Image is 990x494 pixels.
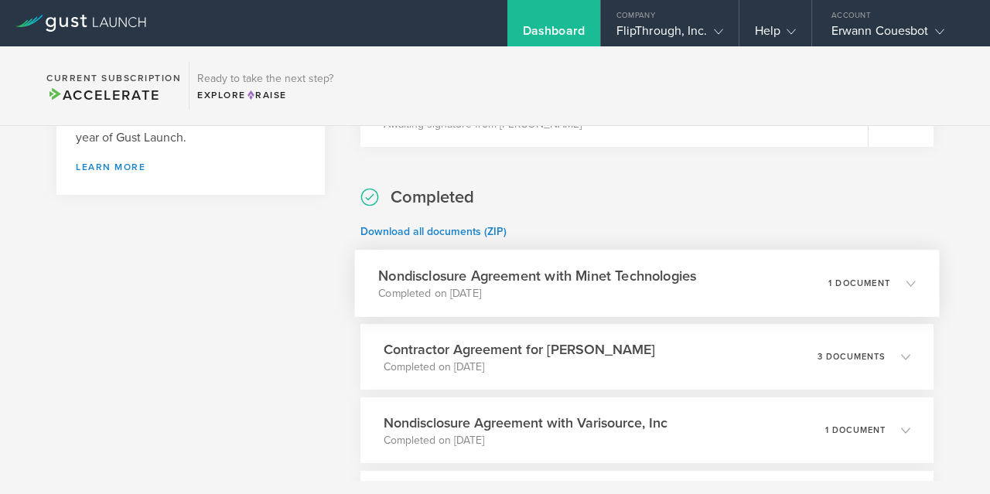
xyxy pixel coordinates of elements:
[76,111,306,147] h3: Refer a friend and you'll both get 15% off a year of Gust Launch.
[46,73,181,83] h2: Current Subscription
[831,23,963,46] div: Erwann Couesbot
[755,23,796,46] div: Help
[76,162,306,172] a: Learn more
[46,87,159,104] span: Accelerate
[379,265,697,286] h3: Nondisclosure Agreement with Minet Technologies
[825,426,886,434] p: 1 document
[197,73,333,84] h3: Ready to take the next step?
[379,286,697,302] p: Completed on [DATE]
[523,23,585,46] div: Dashboard
[384,339,655,359] h3: Contractor Agreement for [PERSON_NAME]
[391,186,474,209] h2: Completed
[384,359,655,375] p: Completed on [DATE]
[197,88,333,102] div: Explore
[829,279,891,288] p: 1 document
[360,225,507,238] a: Download all documents (ZIP)
[616,23,723,46] div: FlipThrough, Inc.
[384,433,667,448] p: Completed on [DATE]
[818,353,886,361] p: 3 documents
[189,62,341,110] div: Ready to take the next step?ExploreRaise
[246,90,287,101] span: Raise
[384,413,667,433] h3: Nondisclosure Agreement with Varisource, Inc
